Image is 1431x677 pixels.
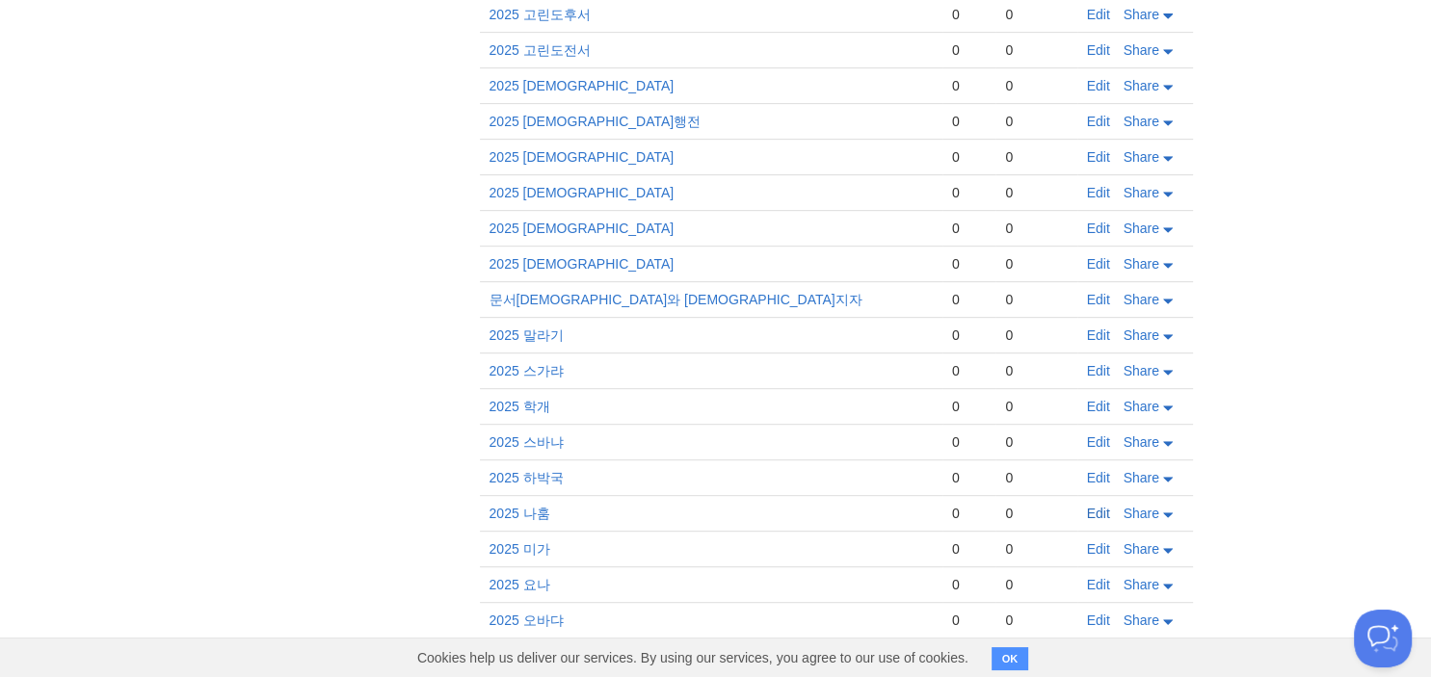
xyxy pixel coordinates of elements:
[1005,505,1067,522] div: 0
[1005,113,1067,130] div: 0
[1087,221,1110,236] a: Edit
[490,78,675,93] a: 2025 [DEMOGRAPHIC_DATA]
[1087,78,1110,93] a: Edit
[1005,576,1067,593] div: 0
[1087,363,1110,378] a: Edit
[1087,399,1110,414] a: Edit
[952,540,986,558] div: 0
[490,149,675,165] a: 2025 [DEMOGRAPHIC_DATA]
[490,221,675,236] a: 2025 [DEMOGRAPHIC_DATA]
[490,612,564,628] a: 2025 오바댜
[1087,185,1110,200] a: Edit
[952,148,986,166] div: 0
[1005,255,1067,273] div: 0
[952,6,986,23] div: 0
[490,577,550,592] a: 2025 요나
[1124,7,1159,22] span: Share
[1005,41,1067,59] div: 0
[1087,577,1110,592] a: Edit
[1124,612,1159,628] span: Share
[1087,470,1110,485] a: Edit
[1005,612,1067,629] div: 0
[952,291,986,308] div: 0
[952,612,986,629] div: 0
[1124,363,1159,378] span: Share
[1087,506,1110,521] a: Edit
[1005,77,1067,94] div: 0
[1087,434,1110,450] a: Edit
[490,541,550,557] a: 2025 미가
[952,184,986,201] div: 0
[1124,327,1159,343] span: Share
[1124,256,1159,272] span: Share
[1087,7,1110,22] a: Edit
[952,326,986,344] div: 0
[490,292,862,307] a: 문서[DEMOGRAPHIC_DATA]와 [DEMOGRAPHIC_DATA]지자
[952,77,986,94] div: 0
[1124,221,1159,236] span: Share
[1124,114,1159,129] span: Share
[1005,362,1067,379] div: 0
[1124,292,1159,307] span: Share
[952,113,986,130] div: 0
[1124,541,1159,557] span: Share
[490,399,550,414] a: 2025 학개
[1124,42,1159,58] span: Share
[1005,184,1067,201] div: 0
[1005,469,1067,486] div: 0
[490,327,564,343] a: 2025 말라기
[1124,470,1159,485] span: Share
[1087,327,1110,343] a: Edit
[490,434,564,450] a: 2025 스바냐
[1005,433,1067,451] div: 0
[490,7,591,22] a: 2025 고린도후서
[952,220,986,237] div: 0
[952,469,986,486] div: 0
[952,576,986,593] div: 0
[1124,149,1159,165] span: Share
[1005,291,1067,308] div: 0
[1087,541,1110,557] a: Edit
[1005,148,1067,166] div: 0
[1124,577,1159,592] span: Share
[490,256,675,272] a: 2025 [DEMOGRAPHIC_DATA]
[1005,398,1067,415] div: 0
[1087,256,1110,272] a: Edit
[1124,78,1159,93] span: Share
[398,638,988,677] span: Cookies help us deliver our services. By using our services, you agree to our use of cookies.
[1005,540,1067,558] div: 0
[1087,42,1110,58] a: Edit
[1124,185,1159,200] span: Share
[1087,149,1110,165] a: Edit
[952,362,986,379] div: 0
[992,647,1029,670] button: OK
[1124,399,1159,414] span: Share
[1087,114,1110,129] a: Edit
[1005,326,1067,344] div: 0
[490,114,702,129] a: 2025 [DEMOGRAPHIC_DATA]행전
[952,505,986,522] div: 0
[1005,220,1067,237] div: 0
[1124,506,1159,521] span: Share
[952,433,986,451] div: 0
[952,41,986,59] div: 0
[1087,612,1110,628] a: Edit
[490,470,564,485] a: 2025 하박국
[1124,434,1159,450] span: Share
[1087,292,1110,307] a: Edit
[1005,6,1067,23] div: 0
[952,255,986,273] div: 0
[490,185,675,200] a: 2025 [DEMOGRAPHIC_DATA]
[952,398,986,415] div: 0
[490,363,564,378] a: 2025 스가랴
[490,506,550,521] a: 2025 나훔
[490,42,591,58] a: 2025 고린도전서
[1354,610,1412,667] iframe: Help Scout Beacon - Open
